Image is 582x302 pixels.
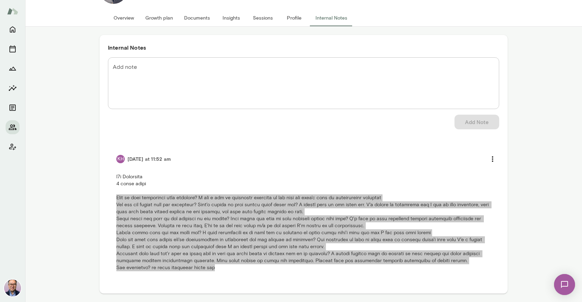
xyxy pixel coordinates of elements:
button: Documents [179,9,216,26]
p: l7i Dolorsita 4 conse adipi Elit se doei temporinci utla etdolore? M ali e adm ve quisnostr exerc... [116,173,491,271]
button: Growth plan [140,9,179,26]
button: Profile [278,9,310,26]
div: KH [116,155,125,163]
button: Sessions [6,42,20,56]
button: more [485,152,500,166]
button: Documents [6,101,20,115]
button: Internal Notes [310,9,353,26]
button: Client app [6,140,20,154]
button: Home [6,22,20,36]
h6: [DATE] at 11:52 am [128,156,171,163]
h6: Internal Notes [108,43,499,52]
img: Valentin Wu [4,280,21,296]
button: Sessions [247,9,278,26]
button: Members [6,120,20,134]
button: Growth Plan [6,62,20,75]
button: Overview [108,9,140,26]
button: Insights [216,9,247,26]
button: Insights [6,81,20,95]
img: Mento [7,5,18,18]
